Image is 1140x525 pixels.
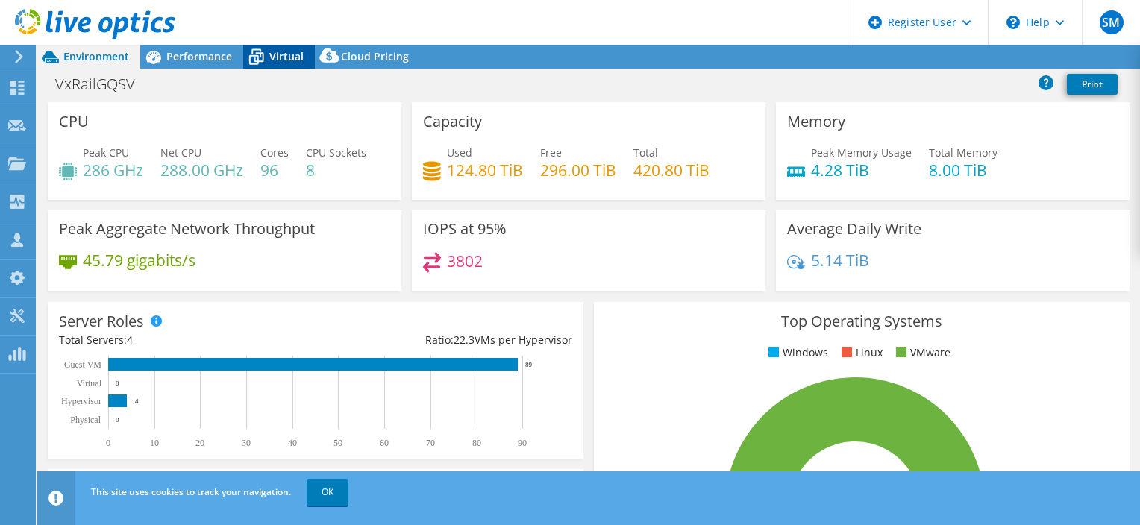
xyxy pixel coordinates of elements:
text: Guest VM [64,359,101,370]
span: Cloud Pricing [341,49,409,63]
text: 20 [195,438,204,448]
span: 22.3 [454,333,475,347]
span: Total Memory [929,145,997,160]
text: 10 [150,438,159,448]
h4: 288.00 GHz [160,162,243,178]
h3: Average Daily Write [787,221,921,237]
h3: CPU [59,113,89,130]
span: Virtual [269,49,304,63]
span: Net CPU [160,145,201,160]
span: 4 [127,333,133,347]
h4: 45.79 gigabits/s [83,252,195,268]
div: Total Servers: [59,332,316,348]
text: 90 [518,438,527,448]
text: 70 [426,438,435,448]
text: 89 [525,361,533,368]
li: Windows [765,345,828,361]
span: SM [1100,10,1124,34]
span: Cores [260,145,289,160]
h4: 4.28 TiB [811,162,912,178]
h1: VxRailGQSV [48,76,158,92]
h3: Peak Aggregate Network Throughput [59,221,315,237]
h4: 286 GHz [83,162,143,178]
text: 4 [135,397,139,405]
text: Virtual [77,378,102,389]
text: 40 [288,438,297,448]
svg: \n [1006,16,1020,29]
text: Physical [70,415,101,425]
span: This site uses cookies to track your navigation. [91,485,291,498]
span: Peak Memory Usage [811,145,912,160]
text: 0 [106,438,110,448]
li: VMware [892,345,950,361]
text: 0 [116,416,119,424]
a: OK [307,479,348,506]
h3: Memory [787,113,845,130]
h3: Capacity [423,113,482,130]
div: Ratio: VMs per Hypervisor [316,332,572,348]
text: 80 [472,438,481,448]
span: Free [540,145,562,160]
h4: 420.80 TiB [633,162,710,178]
text: 30 [242,438,251,448]
a: Print [1067,74,1118,95]
h4: 8 [306,162,366,178]
text: 0 [116,380,119,387]
span: Environment [63,49,129,63]
text: 50 [333,438,342,448]
text: Hypervisor [61,396,101,406]
h3: IOPS at 95% [423,221,507,237]
h3: Top Operating Systems [605,313,1118,330]
h4: 3802 [447,253,483,269]
span: Total [633,145,658,160]
h3: Server Roles [59,313,144,330]
h4: 96 [260,162,289,178]
span: Used [447,145,472,160]
h4: 8.00 TiB [929,162,997,178]
h4: 5.14 TiB [811,252,869,268]
li: Linux [838,345,883,361]
h4: 296.00 TiB [540,162,616,178]
text: 60 [380,438,389,448]
span: Performance [166,49,232,63]
h4: 124.80 TiB [447,162,523,178]
span: CPU Sockets [306,145,366,160]
span: Peak CPU [83,145,129,160]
